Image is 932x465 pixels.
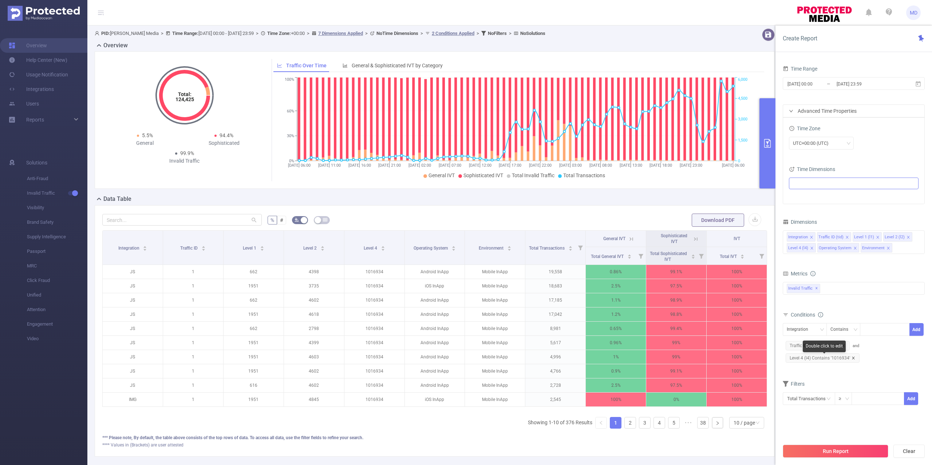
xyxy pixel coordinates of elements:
[243,246,257,251] span: Level 1
[787,284,820,293] span: Invalid Traffic
[575,231,585,265] i: Filter menu
[287,109,294,114] tspan: 60%
[224,307,284,321] p: 1951
[787,79,846,89] input: Start date
[418,31,425,36] span: >
[102,214,262,226] input: Search...
[288,163,311,168] tspan: [DATE] 06:00
[352,63,443,68] span: General & Sophisticated IVT by Category
[529,246,566,251] span: Total Transactions
[163,265,223,279] p: 1
[284,336,344,350] p: 4399
[692,214,744,227] button: Download PDF
[786,341,850,350] span: Traffic ID (tid) Contains '1'
[525,364,585,378] p: 4,766
[103,195,131,203] h2: Data Table
[323,218,327,222] i: icon: table
[465,336,525,350] p: Mobile InApp
[27,273,87,288] span: Click Fraud
[405,265,465,279] p: Android InApp
[646,293,706,307] p: 98.9%
[305,31,312,36] span: >
[224,322,284,335] p: 662
[909,323,924,336] button: Add
[469,163,491,168] tspan: [DATE] 12:00
[286,63,327,68] span: Traffic Over Time
[861,243,892,253] li: Environment
[627,253,632,258] div: Sort
[405,307,465,321] p: Android InApp
[507,31,514,36] span: >
[438,163,461,168] tspan: [DATE] 07:00
[178,91,191,97] tspan: Total:
[405,279,465,293] p: iOS InApp
[465,293,525,307] p: Mobile InApp
[830,323,853,335] div: Contains
[103,364,163,378] p: JS
[619,163,642,168] tspan: [DATE] 13:00
[691,253,695,258] div: Sort
[27,317,87,331] span: Engagement
[163,364,223,378] p: 1
[220,132,233,138] span: 94.4%
[646,364,706,378] p: 99.1%
[27,186,87,200] span: Invalid Traffic
[757,247,767,265] i: Filter menu
[668,417,679,428] a: 5
[853,246,857,251] i: icon: close
[465,307,525,321] p: Mobile InApp
[180,246,199,251] span: Traffic ID
[783,219,817,225] span: Dimensions
[465,265,525,279] p: Mobile InApp
[287,134,294,138] tspan: 30%
[741,256,745,258] i: icon: caret-down
[27,171,87,186] span: Anti-Fraud
[488,31,507,36] b: No Filters
[862,243,885,253] div: Environment
[738,96,747,101] tspan: 4,500
[525,350,585,364] p: 4,996
[9,67,68,82] a: Usage Notification
[525,293,585,307] p: 17,185
[646,307,706,321] p: 98.8%
[27,215,87,230] span: Brand Safety
[559,163,582,168] tspan: [DATE] 03:00
[185,139,264,147] div: Sophisticated
[27,200,87,215] span: Visibility
[683,417,694,429] span: •••
[408,163,431,168] tspan: [DATE] 02:00
[348,163,371,168] tspan: [DATE] 16:00
[9,53,67,67] a: Help Center (New)
[787,243,816,253] li: Level 4 (l4)
[810,246,814,251] i: icon: close
[661,233,687,244] span: Sophisticated IVT
[163,279,223,293] p: 1
[646,322,706,335] p: 99.4%
[520,31,545,36] b: No Solutions
[738,138,747,143] tspan: 1,500
[845,397,849,402] i: icon: down
[224,364,284,378] p: 1951
[691,253,695,255] i: icon: caret-up
[378,163,401,168] tspan: [DATE] 21:00
[649,163,672,168] tspan: [DATE] 18:00
[783,271,807,277] span: Metrics
[680,163,702,168] tspan: [DATE] 23:00
[529,163,552,168] tspan: [DATE] 22:00
[904,392,918,405] button: Add
[707,265,767,279] p: 100%
[507,245,511,247] i: icon: caret-up
[786,353,860,363] span: Level 4 (l4) Contains '1016934'
[525,336,585,350] p: 5,617
[381,245,385,247] i: icon: caret-up
[163,322,223,335] p: 1
[344,364,404,378] p: 1016934
[499,163,521,168] tspan: [DATE] 17:00
[740,253,745,258] div: Sort
[853,232,882,242] li: Level 1 (l1)
[463,172,503,178] span: Sophisticated IVT
[27,302,87,317] span: Attention
[9,82,54,96] a: Integrations
[741,253,745,255] i: icon: caret-up
[818,232,844,242] div: Traffic ID (tid)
